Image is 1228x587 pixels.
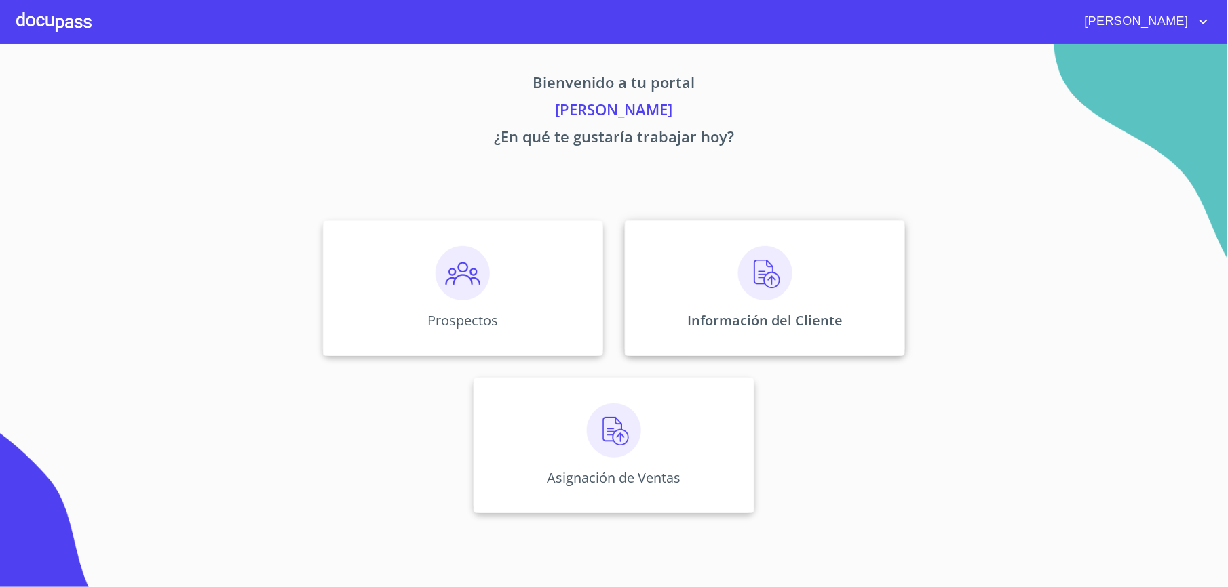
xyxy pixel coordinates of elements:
img: prospectos.png [436,246,490,300]
p: Información del Cliente [687,311,843,329]
p: Asignación de Ventas [547,468,680,487]
p: [PERSON_NAME] [196,98,1032,125]
img: carga.png [738,246,792,300]
p: ¿En qué te gustaría trabajar hoy? [196,125,1032,153]
span: [PERSON_NAME] [1075,11,1195,33]
p: Prospectos [427,311,498,329]
img: carga.png [587,403,641,458]
button: account of current user [1075,11,1212,33]
p: Bienvenido a tu portal [196,71,1032,98]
